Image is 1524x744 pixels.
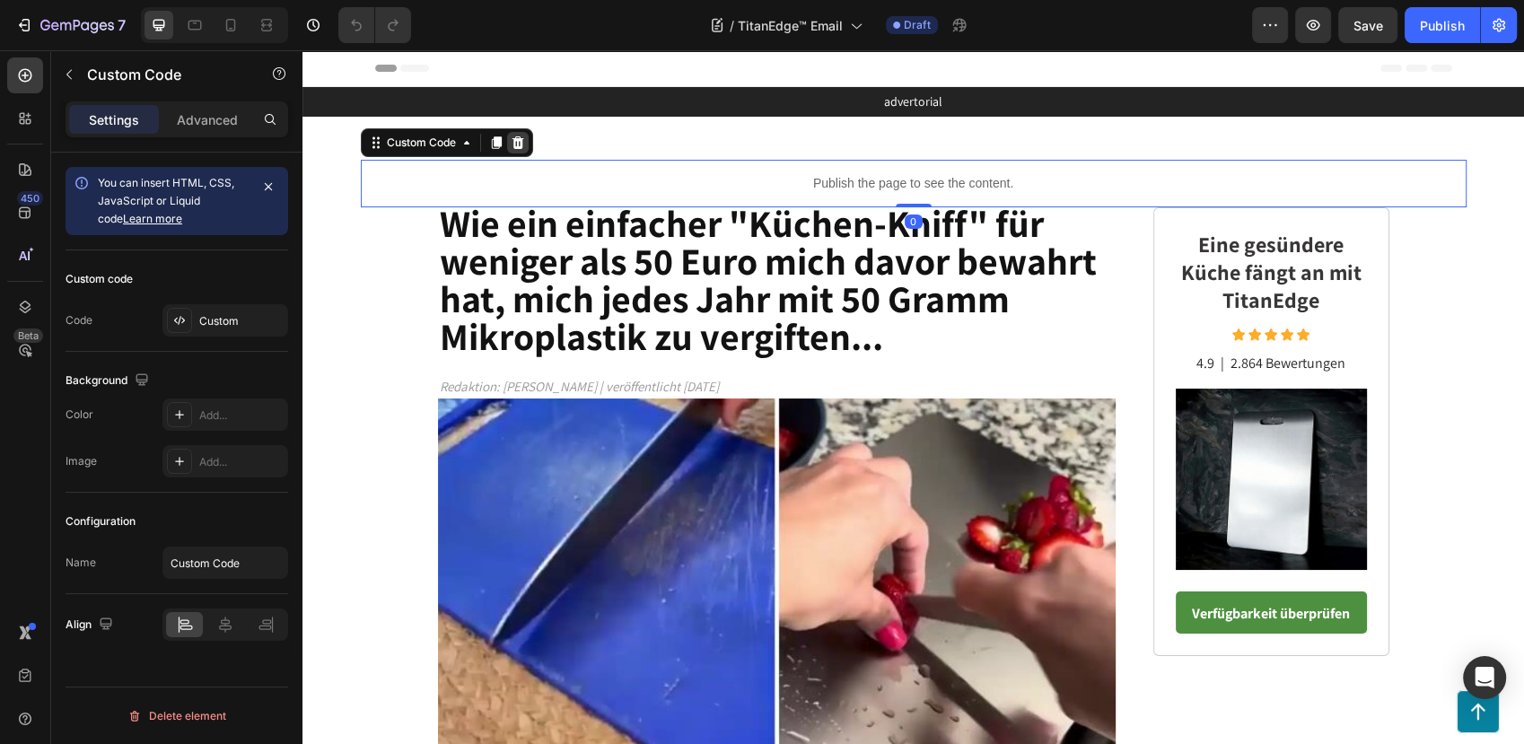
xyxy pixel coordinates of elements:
div: Add... [199,454,284,470]
button: Publish [1405,7,1480,43]
div: Name [66,555,96,571]
div: Align [66,613,117,637]
strong: Verfügbarkeit überprüfen [889,554,1047,573]
div: Image [66,453,97,469]
div: Custom [199,313,284,329]
button: Save [1338,7,1397,43]
div: Background [66,369,153,393]
a: Verfügbarkeit überprüfen [873,541,1064,584]
span: / [730,16,734,35]
span: You can insert HTML, CSS, JavaScript or Liquid code [98,176,234,225]
div: Beta [13,328,43,343]
div: Color [66,407,93,423]
div: Add... [199,407,284,424]
img: gempages_509582567423345837-a492eda8-9ea9-403d-aa9f-7cad1cc9c66d.jpg [873,338,1064,519]
button: 7 [7,7,134,43]
div: 0 [602,164,620,179]
div: Configuration [66,513,136,530]
div: Open Intercom Messenger [1463,656,1506,699]
span: Draft [904,17,931,33]
div: Delete element [127,705,226,727]
div: Publish [1420,16,1465,35]
p: Settings [89,110,139,129]
p: Custom Code [87,64,240,85]
strong: Eine gesündere Küche fängt an mit TitanEdge [879,179,1059,264]
strong: Wie ein einfacher "Küchen-Kniff" für weniger als 50 Euro mich davor bewahrt hat, mich jedes Jahr ... [137,148,794,311]
span: TitanEdge™ Email [738,16,843,35]
p: 7 [118,14,126,36]
span: Redaktion: [PERSON_NAME] | veröffentlicht [DATE] [137,328,416,345]
p: 2.864 Bewertungen [928,304,1043,323]
div: Code [66,312,92,328]
iframe: Design area [302,50,1524,744]
a: Learn more [123,212,182,225]
p: Advanced [177,110,238,129]
span: Save [1353,18,1383,33]
button: Delete element [66,702,288,731]
p: | [918,304,922,323]
div: Custom code [66,271,133,287]
div: Undo/Redo [338,7,411,43]
div: 450 [17,191,43,206]
p: 4.9 [894,304,912,323]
